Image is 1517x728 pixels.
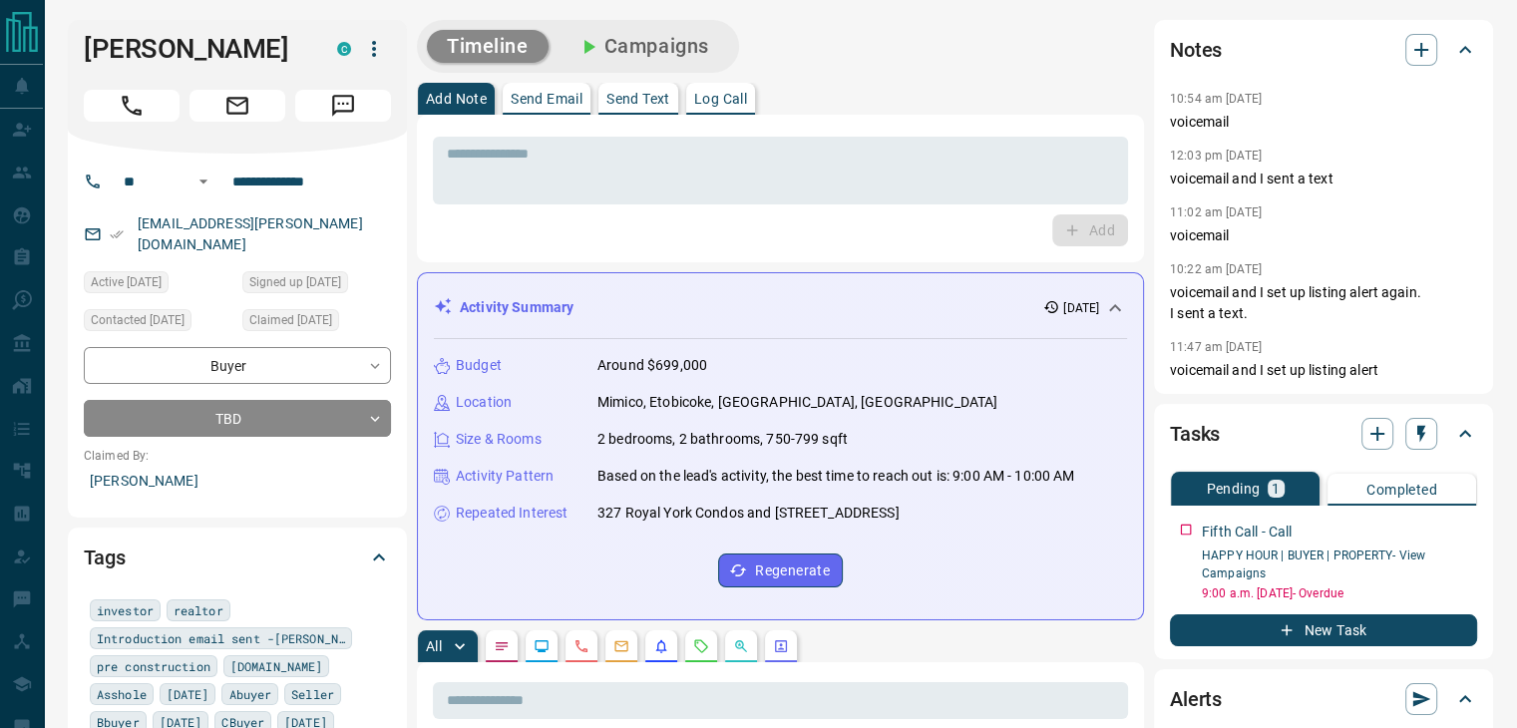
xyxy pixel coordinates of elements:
[1170,112,1477,133] p: voicemail
[91,310,185,330] span: Contacted [DATE]
[295,90,391,122] span: Message
[1170,205,1262,219] p: 11:02 am [DATE]
[242,271,391,299] div: Thu Jul 31 2025
[1170,614,1477,646] button: New Task
[337,42,351,56] div: condos.ca
[1170,683,1222,715] h2: Alerts
[1170,675,1477,723] div: Alerts
[291,684,334,704] span: Seller
[1063,299,1099,317] p: [DATE]
[534,638,550,654] svg: Lead Browsing Activity
[494,638,510,654] svg: Notes
[573,638,589,654] svg: Calls
[1170,262,1262,276] p: 10:22 am [DATE]
[733,638,749,654] svg: Opportunities
[84,465,391,498] p: [PERSON_NAME]
[1170,282,1477,324] p: voicemail and I set up listing alert again. I sent a text.
[97,684,147,704] span: Asshole
[1170,418,1220,450] h2: Tasks
[693,638,709,654] svg: Requests
[460,297,573,318] p: Activity Summary
[242,309,391,337] div: Thu Jul 31 2025
[97,656,210,676] span: pre construction
[773,638,789,654] svg: Agent Actions
[84,33,307,65] h1: [PERSON_NAME]
[91,272,162,292] span: Active [DATE]
[1170,360,1477,381] p: voicemail and I set up listing alert
[456,355,502,376] p: Budget
[426,92,487,106] p: Add Note
[1170,169,1477,189] p: voicemail and I sent a text
[426,639,442,653] p: All
[557,30,729,63] button: Campaigns
[606,92,670,106] p: Send Text
[230,656,322,676] span: [DOMAIN_NAME]
[249,310,332,330] span: Claimed [DATE]
[190,90,285,122] span: Email
[456,503,568,524] p: Repeated Interest
[1170,26,1477,74] div: Notes
[1202,548,1425,580] a: HAPPY HOUR | BUYER | PROPERTY- View Campaigns
[97,600,154,620] span: investor
[1206,482,1260,496] p: Pending
[718,553,843,587] button: Regenerate
[597,466,1074,487] p: Based on the lead's activity, the best time to reach out is: 9:00 AM - 10:00 AM
[191,170,215,193] button: Open
[84,534,391,581] div: Tags
[597,355,707,376] p: Around $699,000
[110,227,124,241] svg: Email Verified
[427,30,549,63] button: Timeline
[1366,483,1437,497] p: Completed
[1170,149,1262,163] p: 12:03 pm [DATE]
[456,466,554,487] p: Activity Pattern
[456,429,542,450] p: Size & Rooms
[174,600,223,620] span: realtor
[84,347,391,384] div: Buyer
[694,92,747,106] p: Log Call
[1170,92,1262,106] p: 10:54 am [DATE]
[511,92,582,106] p: Send Email
[1272,482,1280,496] p: 1
[1202,584,1477,602] p: 9:00 a.m. [DATE] - Overdue
[84,90,180,122] span: Call
[84,309,232,337] div: Thu Aug 07 2025
[597,503,900,524] p: 327 Royal York Condos and [STREET_ADDRESS]
[1202,522,1292,543] p: Fifth Call - Call
[228,684,271,704] span: Abuyer
[597,392,997,413] p: Mimico, Etobicoke, [GEOGRAPHIC_DATA], [GEOGRAPHIC_DATA]
[138,215,363,252] a: [EMAIL_ADDRESS][PERSON_NAME][DOMAIN_NAME]
[84,447,391,465] p: Claimed By:
[84,400,391,437] div: TBD
[84,271,232,299] div: Thu Jul 31 2025
[1170,225,1477,246] p: voicemail
[653,638,669,654] svg: Listing Alerts
[597,429,848,450] p: 2 bedrooms, 2 bathrooms, 750-799 sqft
[456,392,512,413] p: Location
[1170,340,1262,354] p: 11:47 am [DATE]
[97,628,345,648] span: Introduction email sent -[PERSON_NAME]
[167,684,209,704] span: [DATE]
[1170,34,1222,66] h2: Notes
[249,272,341,292] span: Signed up [DATE]
[613,638,629,654] svg: Emails
[84,542,125,573] h2: Tags
[1170,410,1477,458] div: Tasks
[434,289,1127,326] div: Activity Summary[DATE]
